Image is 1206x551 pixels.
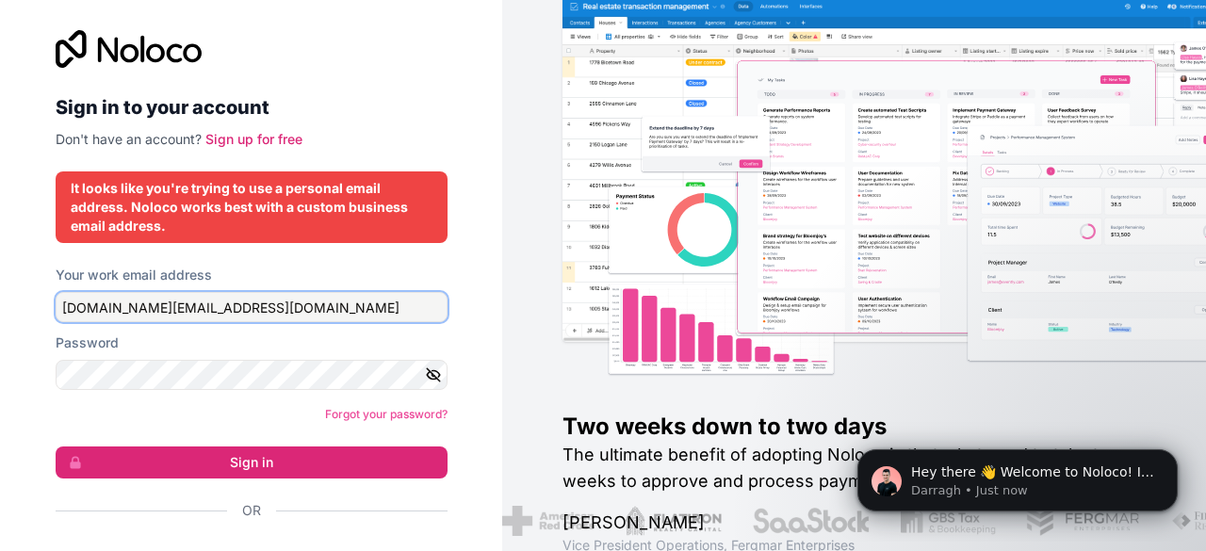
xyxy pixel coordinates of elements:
[56,292,448,322] input: Email address
[562,442,1146,494] h2: The ultimate benefit of adopting Noloco is that what used to take two weeks to approve and proces...
[205,131,302,147] a: Sign up for free
[829,410,1206,542] iframe: Intercom notifications message
[71,179,432,235] div: It looks like you're trying to use a personal email address. Noloco works best with a custom busi...
[56,360,448,390] input: Password
[56,266,212,284] label: Your work email address
[562,510,1146,536] h1: [PERSON_NAME]
[562,412,1146,442] h1: Two weeks down to two days
[56,90,448,124] h2: Sign in to your account
[56,446,448,478] button: Sign in
[502,506,594,536] img: /assets/american-red-cross-BAupjrZR.png
[242,501,261,520] span: Or
[56,131,202,147] span: Don't have an account?
[325,407,448,421] a: Forgot your password?
[56,333,119,352] label: Password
